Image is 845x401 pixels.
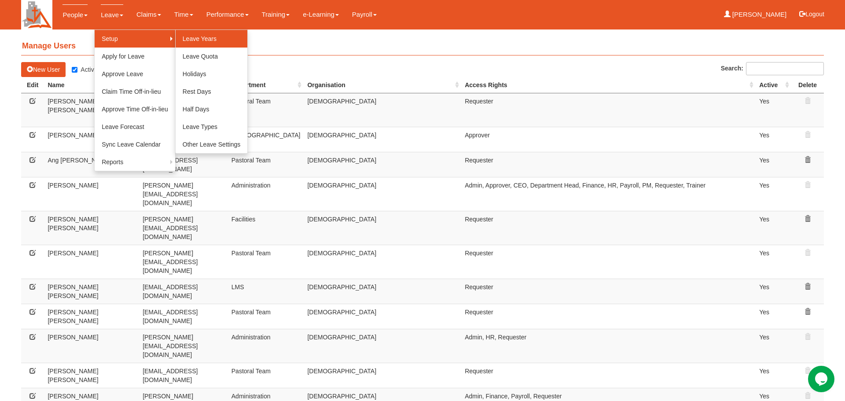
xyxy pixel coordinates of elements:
[44,329,139,363] td: [PERSON_NAME]
[304,363,461,388] td: [DEMOGRAPHIC_DATA]
[304,93,461,127] td: [DEMOGRAPHIC_DATA]
[95,136,175,153] a: Sync Leave Calendar
[228,211,304,245] td: Facilities
[176,136,248,153] a: Other Leave Settings
[304,77,461,93] th: Organisation: activate to sort column ascending
[461,211,756,245] td: Requester
[461,152,756,177] td: Requester
[228,304,304,329] td: Pastoral Team
[228,363,304,388] td: Pastoral Team
[461,177,756,211] td: Admin, Approver, CEO, Department Head, Finance, HR, Payroll, PM, Requester, Trainer
[44,152,139,177] td: Ang [PERSON_NAME]
[44,304,139,329] td: [PERSON_NAME] [PERSON_NAME]
[21,62,66,77] a: New User
[461,245,756,279] td: Requester
[756,177,791,211] td: Yes
[461,93,756,127] td: Requester
[721,62,824,75] label: Search:
[793,4,830,25] button: Logout
[176,100,248,118] a: Half Days
[139,279,228,304] td: [EMAIL_ADDRESS][DOMAIN_NAME]
[808,366,836,392] iframe: chat widget
[101,4,123,25] a: Leave
[206,4,249,25] a: Performance
[461,77,756,93] th: Access Rights: activate to sort column ascending
[304,152,461,177] td: [DEMOGRAPHIC_DATA]
[304,211,461,245] td: [DEMOGRAPHIC_DATA]
[21,37,824,55] h4: Manage Users
[139,211,228,245] td: [PERSON_NAME][EMAIL_ADDRESS][DOMAIN_NAME]
[176,83,248,100] a: Rest Days
[228,245,304,279] td: Pastoral Team
[44,279,139,304] td: [PERSON_NAME] [PERSON_NAME]
[756,363,791,388] td: Yes
[95,118,175,136] a: Leave Forecast
[756,304,791,329] td: Yes
[136,4,161,25] a: Claims
[95,100,175,118] a: Approve Time Off-in-lieu
[62,4,88,25] a: People
[262,4,290,25] a: Training
[95,83,175,100] a: Claim Time Off-in-lieu
[756,127,791,152] td: Yes
[304,304,461,329] td: [DEMOGRAPHIC_DATA]
[72,65,97,74] label: Active
[21,77,44,93] th: Edit
[791,77,824,93] th: Delete
[95,153,175,171] a: Reports
[756,211,791,245] td: Yes
[304,177,461,211] td: [DEMOGRAPHIC_DATA]
[176,65,248,83] a: Holidays
[304,279,461,304] td: [DEMOGRAPHIC_DATA]
[72,67,77,73] input: Active
[746,62,824,75] input: Search:
[756,329,791,363] td: Yes
[95,65,175,83] a: Approve Leave
[139,363,228,388] td: [EMAIL_ADDRESS][DOMAIN_NAME]
[461,304,756,329] td: Requester
[228,329,304,363] td: Administration
[95,30,175,48] a: Setup
[139,329,228,363] td: [PERSON_NAME][EMAIL_ADDRESS][DOMAIN_NAME]
[176,30,248,48] a: Leave Years
[139,152,228,177] td: [EMAIL_ADDRESS][DOMAIN_NAME]
[228,93,304,127] td: Pastoral Team
[756,152,791,177] td: Yes
[756,245,791,279] td: Yes
[304,127,461,152] td: [DEMOGRAPHIC_DATA]
[352,4,377,25] a: Payroll
[176,118,248,136] a: Leave Types
[44,211,139,245] td: [PERSON_NAME] [PERSON_NAME]
[228,77,304,93] th: Department: activate to sort column ascending
[461,329,756,363] td: Admin, HR, Requester
[44,177,139,211] td: [PERSON_NAME]
[228,127,304,152] td: [DEMOGRAPHIC_DATA]
[461,279,756,304] td: Requester
[461,363,756,388] td: Requester
[461,127,756,152] td: Approver
[228,279,304,304] td: LMS
[176,48,248,65] a: Leave Quota
[228,177,304,211] td: Administration
[139,245,228,279] td: [PERSON_NAME][EMAIL_ADDRESS][DOMAIN_NAME]
[756,77,791,93] th: Active: activate to sort column ascending
[44,77,139,93] th: Name: activate to sort column descending
[44,127,139,152] td: [PERSON_NAME]
[724,4,787,25] a: [PERSON_NAME]
[95,48,175,65] a: Apply for Leave
[174,4,193,25] a: Time
[139,177,228,211] td: [PERSON_NAME][EMAIL_ADDRESS][DOMAIN_NAME]
[304,245,461,279] td: [DEMOGRAPHIC_DATA]
[303,4,339,25] a: e-Learning
[228,152,304,177] td: Pastoral Team
[756,93,791,127] td: Yes
[756,279,791,304] td: Yes
[139,304,228,329] td: [EMAIL_ADDRESS][DOMAIN_NAME]
[44,93,139,127] td: [PERSON_NAME] [PERSON_NAME]
[44,245,139,279] td: [PERSON_NAME]
[304,329,461,363] td: [DEMOGRAPHIC_DATA]
[44,363,139,388] td: [PERSON_NAME] [PERSON_NAME]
